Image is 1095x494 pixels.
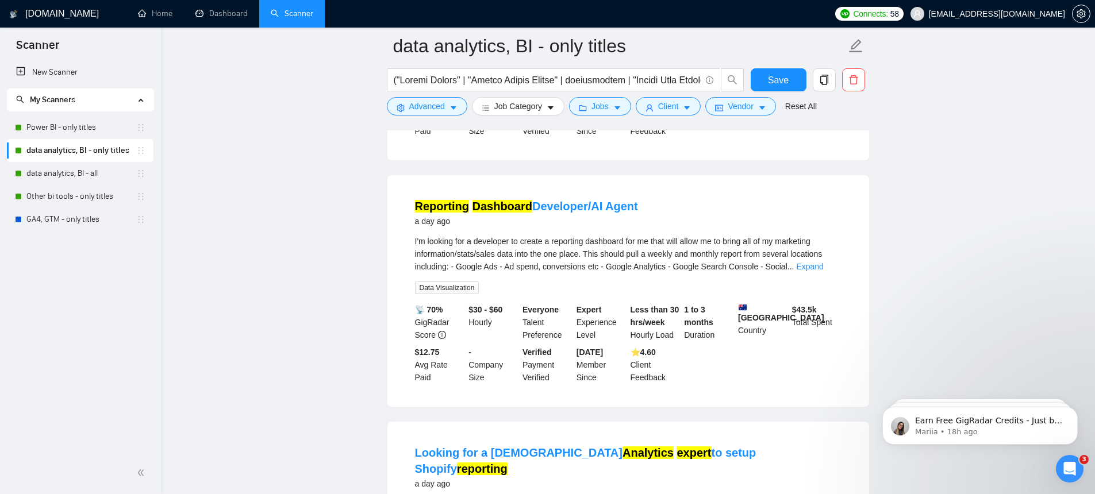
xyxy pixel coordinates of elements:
[890,7,899,20] span: 58
[520,303,574,341] div: Talent Preference
[466,346,520,384] div: Company Size
[409,100,445,113] span: Advanced
[415,446,756,475] a: Looking for a [DEMOGRAPHIC_DATA]Analytics expertto setup Shopifyreporting
[415,477,842,491] div: a day ago
[7,208,153,231] li: GA4, GTM - only titles
[736,303,790,341] div: Country
[522,348,552,357] b: Verified
[136,123,145,132] span: holder
[16,95,75,105] span: My Scanners
[796,262,823,271] a: Expand
[482,103,490,112] span: bars
[1072,9,1090,18] a: setting
[577,305,602,314] b: Expert
[623,446,674,459] mark: Analytics
[574,346,628,384] div: Member Since
[706,76,713,84] span: info-circle
[7,185,153,208] li: Other bi tools - only titles
[579,103,587,112] span: folder
[26,162,136,185] a: data analytics, BI - all
[843,75,865,85] span: delete
[472,200,532,213] mark: Dashboard
[16,95,24,103] span: search
[520,346,574,384] div: Payment Verified
[438,331,446,339] span: info-circle
[547,103,555,112] span: caret-down
[813,68,836,91] button: copy
[813,75,835,85] span: copy
[677,446,711,459] mark: expert
[271,9,313,18] a: searchScanner
[26,139,136,162] a: data analytics, BI - only titles
[466,303,520,341] div: Hourly
[415,348,440,357] b: $12.75
[472,97,564,115] button: barsJob Categorycaret-down
[574,303,628,341] div: Experience Level
[865,383,1095,463] iframe: Intercom notifications message
[30,95,75,105] span: My Scanners
[468,348,471,357] b: -
[613,103,621,112] span: caret-down
[751,68,806,91] button: Save
[842,68,865,91] button: delete
[26,208,136,231] a: GA4, GTM - only titles
[758,103,766,112] span: caret-down
[136,146,145,155] span: holder
[1079,455,1089,464] span: 3
[636,97,701,115] button: userClientcaret-down
[26,185,136,208] a: Other bi tools - only titles
[415,305,443,314] b: 📡 70%
[415,281,479,294] span: Data Visualization
[7,116,153,139] li: Power BI - only titles
[684,305,713,327] b: 1 to 3 months
[790,303,844,341] div: Total Spent
[715,103,723,112] span: idcard
[768,73,789,87] span: Save
[494,100,542,113] span: Job Category
[449,103,458,112] span: caret-down
[468,305,502,314] b: $30 - $60
[397,103,405,112] span: setting
[631,348,656,357] b: ⭐️ 4.60
[195,9,248,18] a: dashboardDashboard
[631,305,679,327] b: Less than 30 hrs/week
[739,303,747,311] img: 🇦🇺
[7,162,153,185] li: data analytics, BI - all
[7,37,68,61] span: Scanner
[728,100,753,113] span: Vendor
[792,305,817,314] b: $ 43.5k
[840,9,850,18] img: upwork-logo.png
[705,97,775,115] button: idcardVendorcaret-down
[136,192,145,201] span: holder
[457,462,508,475] mark: reporting
[721,68,744,91] button: search
[787,262,794,271] span: ...
[7,61,153,84] li: New Scanner
[136,215,145,224] span: holder
[913,10,921,18] span: user
[415,237,823,271] span: I'm looking for a developer to create a reporting dashboard for me that will allow me to bring al...
[785,100,817,113] a: Reset All
[646,103,654,112] span: user
[137,467,148,478] span: double-left
[415,214,638,228] div: a day ago
[10,5,18,24] img: logo
[853,7,887,20] span: Connects:
[136,169,145,178] span: holder
[1056,455,1084,483] iframe: Intercom live chat
[682,303,736,341] div: Duration
[415,200,469,213] mark: Reporting
[138,9,172,18] a: homeHome
[393,32,846,60] input: Scanner name...
[394,73,701,87] input: Search Freelance Jobs...
[7,139,153,162] li: data analytics, BI - only titles
[848,38,863,53] span: edit
[591,100,609,113] span: Jobs
[658,100,679,113] span: Client
[387,97,467,115] button: settingAdvancedcaret-down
